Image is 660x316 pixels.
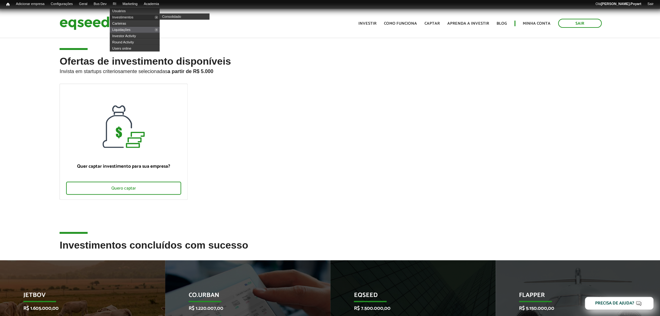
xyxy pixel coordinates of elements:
a: Investir [359,22,377,26]
a: Academia [141,2,162,7]
a: Sair [644,2,657,7]
div: Quero captar [66,182,181,195]
p: Invista em startups criteriosamente selecionadas [60,67,600,74]
strong: a partir de R$ 5.000 [167,69,213,74]
a: Aprenda a investir [448,22,489,26]
h2: Investimentos concluídos com sucesso [60,240,600,260]
p: R$ 1.605.000,00 [23,305,133,311]
a: Marketing [119,2,141,7]
p: R$ 1.220.007,00 [189,305,298,311]
a: Usuários [110,8,160,14]
a: Minha conta [523,22,551,26]
a: Início [3,2,13,7]
a: Adicionar empresa [13,2,48,7]
a: Geral [76,2,90,7]
a: Configurações [48,2,76,7]
p: Quer captar investimento para sua empresa? [66,164,181,169]
a: Quer captar investimento para sua empresa? Quero captar [60,84,188,200]
p: Flapper [519,292,628,302]
a: Olá[PERSON_NAME].Poyart [593,2,645,7]
h2: Ofertas de investimento disponíveis [60,56,600,84]
p: R$ 7.500.000,00 [354,305,463,311]
a: Sair [558,19,602,28]
p: JetBov [23,292,133,302]
p: Co.Urban [189,292,298,302]
a: Captar [425,22,440,26]
a: Bus Dev [90,2,110,7]
strong: [PERSON_NAME].Poyart [601,2,641,6]
span: Início [6,2,10,7]
a: Como funciona [384,22,417,26]
a: RI [110,2,119,7]
a: Blog [497,22,507,26]
p: R$ 5.150.000,00 [519,305,628,311]
p: EqSeed [354,292,463,302]
img: EqSeed [60,15,109,32]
